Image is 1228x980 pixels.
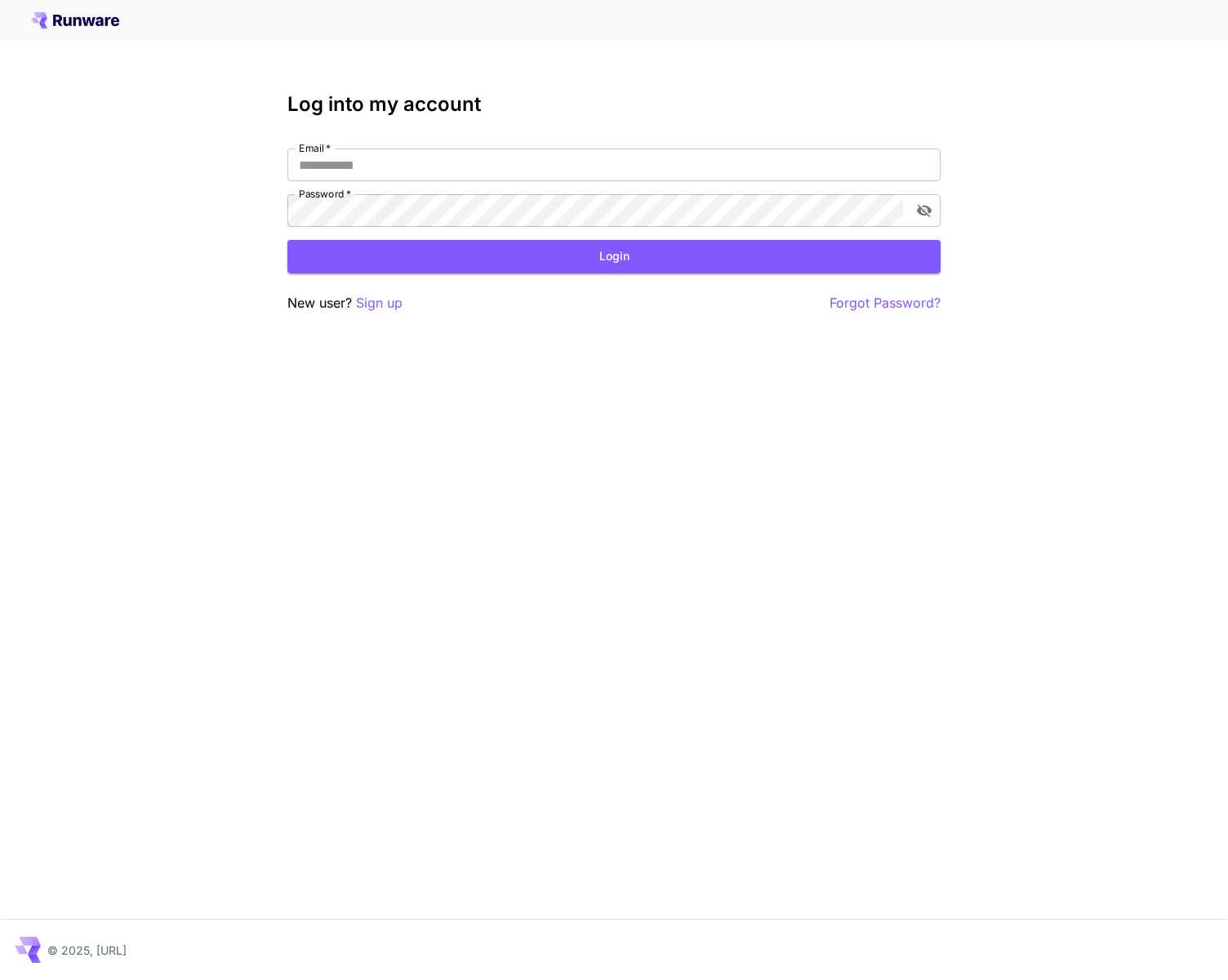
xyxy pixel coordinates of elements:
[299,141,331,155] label: Email
[287,293,403,313] p: New user?
[830,293,941,313] button: Forgot Password?
[299,187,351,201] label: Password
[287,240,941,273] button: Login
[356,293,403,313] button: Sign up
[910,196,939,225] button: toggle password visibility
[47,942,127,959] p: © 2025, [URL]
[287,93,941,116] h3: Log into my account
